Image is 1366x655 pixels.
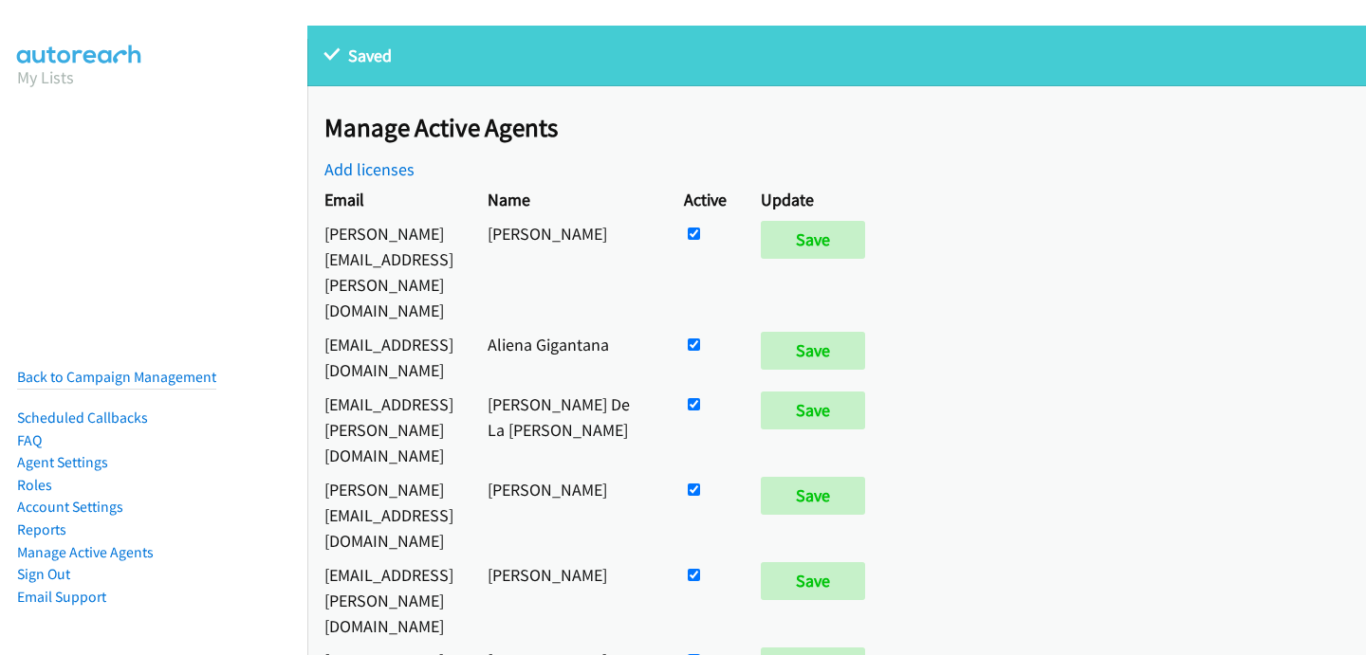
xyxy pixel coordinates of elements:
[307,387,471,472] td: [EMAIL_ADDRESS][PERSON_NAME][DOMAIN_NAME]
[307,182,471,216] th: Email
[17,431,42,449] a: FAQ
[307,472,471,557] td: [PERSON_NAME][EMAIL_ADDRESS][DOMAIN_NAME]
[307,216,471,327] td: [PERSON_NAME][EMAIL_ADDRESS][PERSON_NAME][DOMAIN_NAME]
[471,557,667,643] td: [PERSON_NAME]
[471,182,667,216] th: Name
[17,66,74,88] a: My Lists
[17,453,108,471] a: Agent Settings
[761,477,865,515] input: Save
[761,562,865,600] input: Save
[17,565,70,583] a: Sign Out
[761,391,865,429] input: Save
[471,387,667,472] td: [PERSON_NAME] De La [PERSON_NAME]
[324,158,415,180] a: Add licenses
[471,327,667,387] td: Aliena Gigantana
[744,182,891,216] th: Update
[471,216,667,327] td: [PERSON_NAME]
[17,588,106,606] a: Email Support
[17,409,148,427] a: Scheduled Callbacks
[761,221,865,259] input: Save
[761,332,865,370] input: Save
[307,327,471,387] td: [EMAIL_ADDRESS][DOMAIN_NAME]
[17,476,52,494] a: Roles
[307,557,471,643] td: [EMAIL_ADDRESS][PERSON_NAME][DOMAIN_NAME]
[17,498,123,516] a: Account Settings
[667,182,744,216] th: Active
[324,112,1366,144] h2: Manage Active Agents
[471,472,667,557] td: [PERSON_NAME]
[17,543,154,561] a: Manage Active Agents
[324,43,1349,68] p: Saved
[17,368,216,386] a: Back to Campaign Management
[17,520,66,538] a: Reports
